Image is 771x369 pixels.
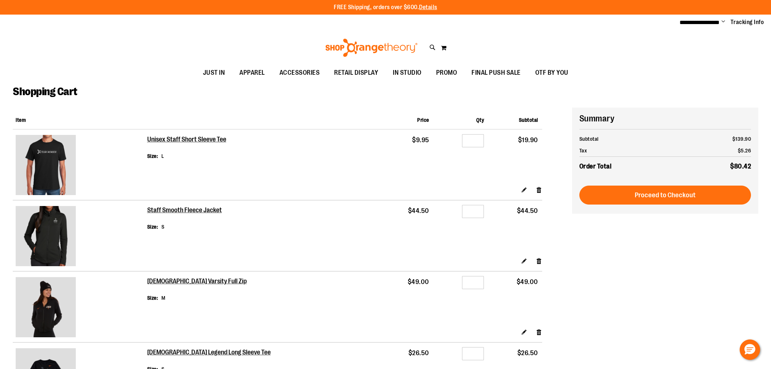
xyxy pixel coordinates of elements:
[536,257,542,265] a: Remove item
[16,277,76,337] img: Ladies Varsity Full Zip
[279,65,320,81] span: ACCESSORIES
[147,294,158,302] dt: Size
[519,117,538,123] span: Subtotal
[732,136,751,142] span: $139.90
[579,186,751,205] button: Proceed to Checkout
[517,207,538,214] span: $44.50
[334,3,437,12] p: FREE Shipping, orders over $600.
[408,278,429,286] span: $49.00
[16,206,76,266] img: Staff Smooth Fleece Jacket
[417,117,429,123] span: Price
[536,328,542,336] a: Remove item
[147,152,158,160] dt: Size
[161,223,165,230] dd: S
[272,65,327,81] a: ACCESSORIES
[579,112,751,125] h2: Summary
[436,65,457,81] span: PROMO
[419,4,437,11] a: Details
[528,65,576,81] a: OTF BY YOU
[429,65,465,81] a: PROMO
[635,191,696,199] span: Proceed to Checkout
[16,206,144,268] a: Staff Smooth Fleece Jacket
[471,65,521,81] span: FINAL PUSH SALE
[536,186,542,194] a: Remove item
[518,136,538,144] span: $19.90
[517,278,538,286] span: $49.00
[408,349,429,357] span: $26.50
[203,65,225,81] span: JUST IN
[579,161,612,171] strong: Order Total
[16,135,76,195] img: Unisex Staff Short Sleeve Tee
[161,152,164,160] dd: L
[412,136,429,144] span: $9.95
[393,65,422,81] span: IN STUDIO
[16,117,26,123] span: Item
[196,65,232,81] a: JUST IN
[324,39,419,57] img: Shop Orangetheory
[16,277,144,339] a: Ladies Varsity Full Zip
[13,85,77,98] span: Shopping Cart
[327,65,385,81] a: RETAIL DISPLAY
[147,277,248,286] a: [DEMOGRAPHIC_DATA] Varsity Full Zip
[239,65,265,81] span: APPAREL
[731,18,764,26] a: Tracking Info
[147,223,158,230] dt: Size
[730,163,751,170] span: $80.42
[464,65,528,81] a: FINAL PUSH SALE
[517,349,538,357] span: $26.50
[721,19,725,26] button: Account menu
[385,65,429,81] a: IN STUDIO
[232,65,272,81] a: APPAREL
[16,135,144,197] a: Unisex Staff Short Sleeve Tee
[147,206,223,214] a: Staff Smooth Fleece Jacket
[334,65,378,81] span: RETAIL DISPLAY
[147,349,272,357] a: [DEMOGRAPHIC_DATA] Legend Long Sleeve Tee
[161,294,165,302] dd: M
[535,65,568,81] span: OTF BY YOU
[740,339,760,360] button: Hello, have a question? Let’s chat.
[738,148,751,154] span: $5.26
[476,117,484,123] span: Qty
[408,207,429,214] span: $44.50
[579,133,682,145] th: Subtotal
[579,145,682,157] th: Tax
[147,136,227,144] a: Unisex Staff Short Sleeve Tee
